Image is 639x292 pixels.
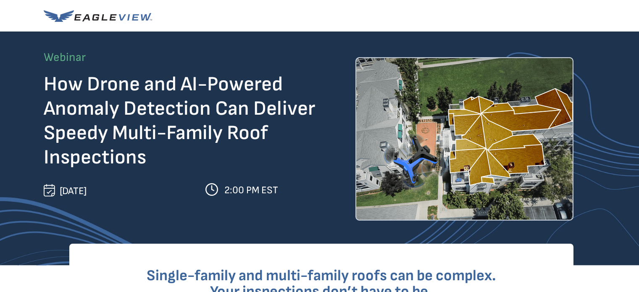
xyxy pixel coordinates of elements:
img: Drone flying over a multi-family home [355,57,573,221]
span: Single-family and multi-family roofs can be complex. [147,267,496,285]
span: [DATE] [60,185,87,197]
span: How Drone and AI-Powered Anomaly Detection Can Deliver Speedy Multi-Family Roof Inspections [44,72,315,169]
span: Webinar [44,50,86,64]
span: 2:00 PM EST [224,184,278,196]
